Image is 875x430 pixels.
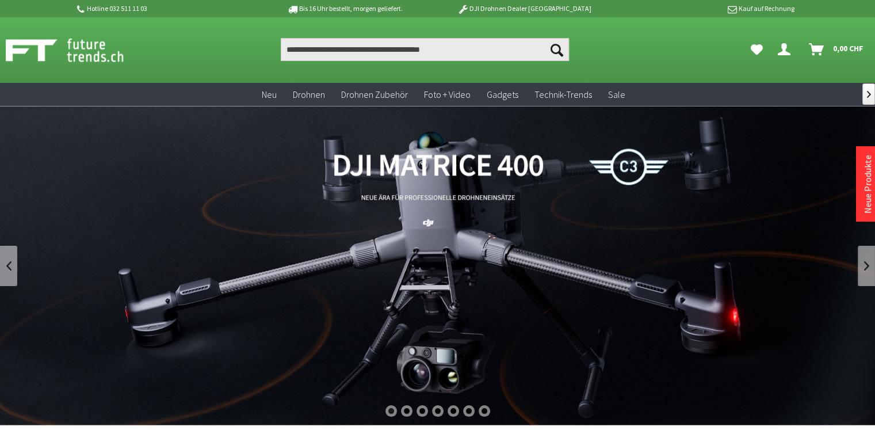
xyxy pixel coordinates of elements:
[333,83,416,106] a: Drohnen Zubehör
[262,89,277,100] span: Neu
[608,89,625,100] span: Sale
[424,89,471,100] span: Foto + Video
[526,83,600,106] a: Technik-Trends
[6,36,149,64] img: Shop Futuretrends - zur Startseite wechseln
[833,39,863,58] span: 0,00 CHF
[255,2,434,16] p: Bis 16 Uhr bestellt, morgen geliefert.
[534,89,592,100] span: Technik-Trends
[600,83,633,106] a: Sale
[448,405,459,417] div: 5
[417,405,428,417] div: 3
[432,405,444,417] div: 4
[341,89,408,100] span: Drohnen Zubehör
[463,405,475,417] div: 6
[285,83,333,106] a: Drohnen
[479,83,526,106] a: Gadgets
[401,405,412,417] div: 2
[479,405,490,417] div: 7
[487,89,518,100] span: Gadgets
[385,405,397,417] div: 1
[867,91,871,98] span: 
[434,2,614,16] p: DJI Drohnen Dealer [GEOGRAPHIC_DATA]
[416,83,479,106] a: Foto + Video
[862,155,873,214] a: Neue Produkte
[545,38,569,61] button: Suchen
[281,38,568,61] input: Produkt, Marke, Kategorie, EAN, Artikelnummer…
[75,2,255,16] p: Hotline 032 511 11 03
[614,2,794,16] p: Kauf auf Rechnung
[773,38,800,61] a: Dein Konto
[804,38,869,61] a: Warenkorb
[293,89,325,100] span: Drohnen
[254,83,285,106] a: Neu
[745,38,769,61] a: Meine Favoriten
